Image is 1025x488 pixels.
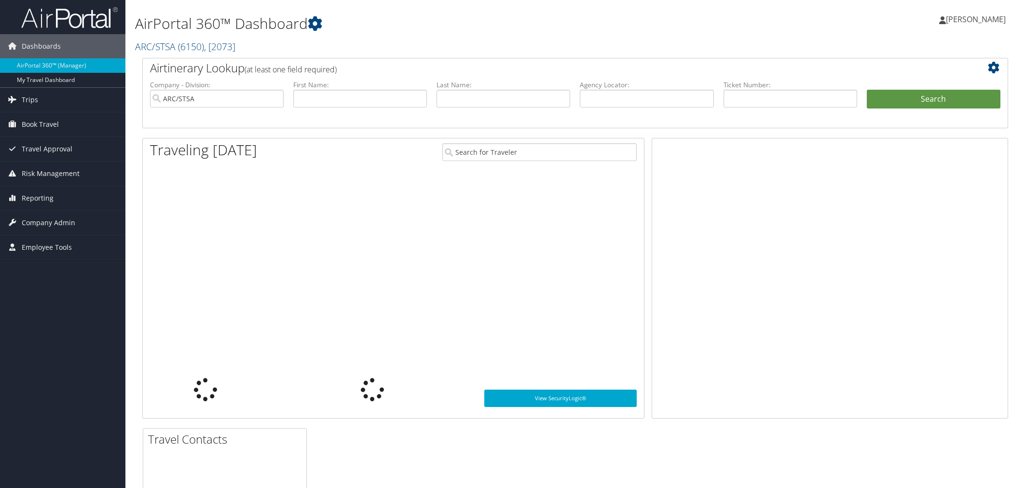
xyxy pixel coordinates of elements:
h2: Airtinerary Lookup [150,60,929,76]
h2: Travel Contacts [148,431,306,447]
label: Ticket Number: [724,80,857,90]
span: ( 6150 ) [178,40,204,53]
span: Book Travel [22,112,59,136]
h1: Traveling [DATE] [150,140,257,160]
a: [PERSON_NAME] [939,5,1015,34]
span: Reporting [22,186,54,210]
img: airportal-logo.png [21,6,118,29]
span: Risk Management [22,162,80,186]
button: Search [867,90,1000,109]
span: Dashboards [22,34,61,58]
label: Company - Division: [150,80,284,90]
span: [PERSON_NAME] [946,14,1006,25]
span: Travel Approval [22,137,72,161]
span: (at least one field required) [245,64,337,75]
label: First Name: [293,80,427,90]
input: Search for Traveler [442,143,637,161]
label: Last Name: [437,80,570,90]
span: Employee Tools [22,235,72,259]
a: ARC/STSA [135,40,235,53]
span: Trips [22,88,38,112]
span: Company Admin [22,211,75,235]
label: Agency Locator: [580,80,713,90]
h1: AirPortal 360™ Dashboard [135,14,722,34]
a: View SecurityLogic® [484,390,637,407]
span: , [ 2073 ] [204,40,235,53]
